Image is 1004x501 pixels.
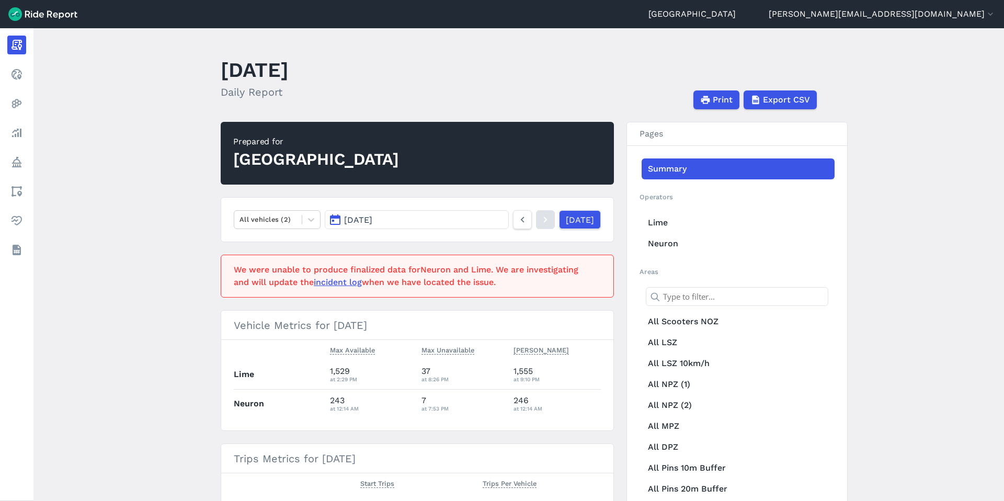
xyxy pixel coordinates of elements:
[7,153,26,172] a: Policy
[325,210,509,229] button: [DATE]
[234,360,326,389] th: Lime
[8,7,77,21] img: Ride Report
[421,404,505,413] div: at 7:53 PM
[483,477,537,488] span: Trips Per Vehicle
[421,344,474,357] button: Max Unavailable
[234,389,326,418] th: Neuron
[314,277,362,287] a: incident log
[642,374,835,395] a: All NPZ (1)
[514,374,601,384] div: at 9:10 PM
[744,90,817,109] button: Export CSV
[514,394,601,413] div: 246
[648,8,736,20] a: [GEOGRAPHIC_DATA]
[7,65,26,84] a: Realtime
[360,477,394,490] button: Start Trips
[642,158,835,179] a: Summary
[233,148,399,171] div: [GEOGRAPHIC_DATA]
[330,365,414,384] div: 1,529
[221,311,613,340] h3: Vehicle Metrics for [DATE]
[483,477,537,490] button: Trips Per Vehicle
[234,264,595,289] div: We were unable to produce finalized data for Neuron and Lime . We are investigating and will upda...
[421,374,505,384] div: at 8:26 PM
[642,311,835,332] a: All Scooters NOZ
[233,135,399,148] div: Prepared for
[221,444,613,473] h3: Trips Metrics for [DATE]
[514,344,569,355] span: [PERSON_NAME]
[514,404,601,413] div: at 12:14 AM
[514,365,601,384] div: 1,555
[642,437,835,458] a: All DPZ
[7,241,26,259] a: Datasets
[330,344,375,357] button: Max Available
[7,211,26,230] a: Health
[769,8,996,20] button: [PERSON_NAME][EMAIL_ADDRESS][DOMAIN_NAME]
[221,55,289,84] h1: [DATE]
[330,344,375,355] span: Max Available
[7,182,26,201] a: Areas
[642,212,835,233] a: Lime
[640,267,835,277] h2: Areas
[642,479,835,499] a: All Pins 20m Buffer
[330,394,414,413] div: 243
[360,477,394,488] span: Start Trips
[763,94,810,106] span: Export CSV
[642,233,835,254] a: Neuron
[344,215,372,225] span: [DATE]
[642,353,835,374] a: All LSZ 10km/h
[330,404,414,413] div: at 12:14 AM
[642,395,835,416] a: All NPZ (2)
[642,416,835,437] a: All MPZ
[646,287,828,306] input: Type to filter...
[330,374,414,384] div: at 2:29 PM
[627,122,847,146] h3: Pages
[7,36,26,54] a: Report
[640,192,835,202] h2: Operators
[7,123,26,142] a: Analyze
[693,90,739,109] button: Print
[642,458,835,479] a: All Pins 10m Buffer
[421,365,505,384] div: 37
[221,84,289,100] h2: Daily Report
[559,210,601,229] a: [DATE]
[421,394,505,413] div: 7
[642,332,835,353] a: All LSZ
[713,94,733,106] span: Print
[514,344,569,357] button: [PERSON_NAME]
[7,94,26,113] a: Heatmaps
[421,344,474,355] span: Max Unavailable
